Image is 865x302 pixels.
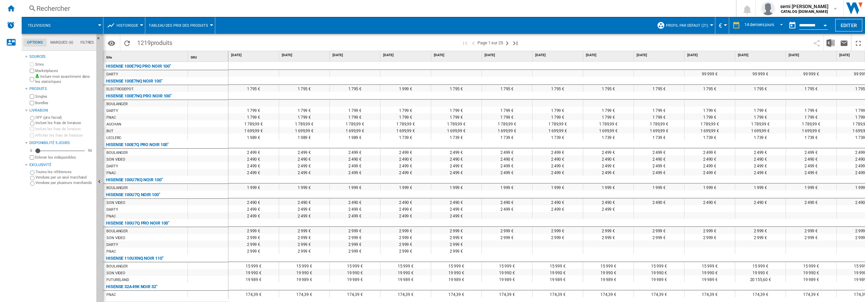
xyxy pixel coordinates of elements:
[685,148,735,155] div: 2 499 €
[735,162,786,169] div: 2 499 €
[634,155,684,162] div: 2 490 €
[634,113,684,120] div: 1 799 €
[786,127,836,134] div: 1 699,99 €
[106,163,118,170] div: DARTY
[28,23,51,28] span: Televisions
[634,169,684,176] div: 2 499 €
[120,35,134,51] button: Recharger
[837,35,851,51] button: Envoyer ce rapport par email
[431,120,481,127] div: 1 789,99 €
[380,169,431,176] div: 2 499 €
[851,35,865,51] button: Plein écran
[380,148,431,155] div: 2 499 €
[280,51,329,60] div: [DATE]
[106,191,160,199] div: HISENSE 100U7Q NOIR 100"
[735,127,786,134] div: 1 699,99 €
[107,17,142,34] div: Historique
[761,2,775,15] img: profile.jpg
[585,51,634,60] div: [DATE]
[117,17,142,34] button: Historique
[279,113,329,120] div: 1 799 €
[149,17,212,34] button: Tableau des prix des produits
[735,155,786,162] div: 2 490 €
[482,184,532,190] div: 1 999 €
[279,134,329,140] div: 1 989 €
[30,155,34,160] input: Afficher les frais de livraison
[583,134,634,140] div: 1 739 €
[30,133,34,138] input: Afficher les frais de livraison
[687,53,734,57] span: [DATE]
[134,35,176,49] span: 1219
[685,127,735,134] div: 1 699,99 €
[634,107,684,113] div: 1 799 €
[666,17,712,34] button: Profil par défaut (21)
[583,199,634,205] div: 2 490 €
[686,51,735,60] div: [DATE]
[106,86,134,93] div: ELECTRODEPOT
[279,184,329,190] div: 1 999 €
[482,127,532,134] div: 1 699,99 €
[431,184,481,190] div: 1 999 €
[431,113,481,120] div: 1 799 €
[431,85,481,92] div: 1 795 €
[533,107,583,113] div: 1 799 €
[634,162,684,169] div: 2 499 €
[35,74,94,85] label: Inclure mon assortiment dans les statistiques
[583,85,634,92] div: 1 795 €
[30,101,34,105] input: Bundles
[380,120,431,127] div: 1 789,99 €
[634,199,684,205] div: 2 490 €
[30,62,34,67] input: Sites
[279,85,329,92] div: 1 795 €
[106,92,172,100] div: HISENSE 100E7NQ PRO NOIR 100"
[106,62,171,70] div: HISENSE 100E79Q PRO NOIR 100"
[106,185,128,191] div: BOULANGER
[282,53,328,57] span: [DATE]
[482,169,532,176] div: 2 499 €
[230,51,279,60] div: [DATE]
[533,169,583,176] div: 2 499 €
[780,3,829,10] span: semi [PERSON_NAME]
[685,169,735,176] div: 2 499 €
[382,51,431,60] div: [DATE]
[482,120,532,127] div: 1 789,99 €
[431,107,481,113] div: 1 799 €
[744,20,786,31] md-select: REPORTS.WIZARD.STEPS.REPORT.STEPS.REPORT_OPTIONS.PERIOD: 14 derniers jours
[482,113,532,120] div: 1 799 €
[685,107,735,113] div: 1 799 €
[380,134,431,140] div: 1 739 €
[105,51,188,62] div: Sort None
[685,85,735,92] div: 1 795 €
[786,107,836,113] div: 1 799 €
[30,181,34,186] input: Vendues par plusieurs marchands
[228,205,279,212] div: 2 499 €
[685,70,735,77] div: 99 999 €
[106,121,121,128] div: AUCHAN
[30,176,34,180] input: Vendues par un seul marchand
[634,120,684,127] div: 1 789,99 €
[228,85,279,92] div: 1 795 €
[30,69,34,73] input: Marketplaces
[117,23,138,28] span: Historique
[685,120,735,127] div: 1 789,99 €
[634,148,684,155] div: 2 499 €
[106,71,118,78] div: DARTY
[583,169,634,176] div: 2 499 €
[106,149,128,156] div: BOULANGER
[534,51,583,60] div: [DATE]
[380,162,431,169] div: 2 499 €
[482,107,532,113] div: 1 799 €
[738,53,784,57] span: [DATE]
[380,184,431,190] div: 1 999 €
[279,155,329,162] div: 2 490 €
[330,127,380,134] div: 1 699,99 €
[7,21,15,29] img: alerts-logo.svg
[35,68,94,73] label: Marketplaces
[533,155,583,162] div: 2 490 €
[35,147,85,154] md-slider: Disponibilité
[228,148,279,155] div: 2 499 €
[685,162,735,169] div: 2 499 €
[35,180,94,185] label: Vendues par plusieurs marchands
[30,127,34,131] input: Inclure les frais de livraison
